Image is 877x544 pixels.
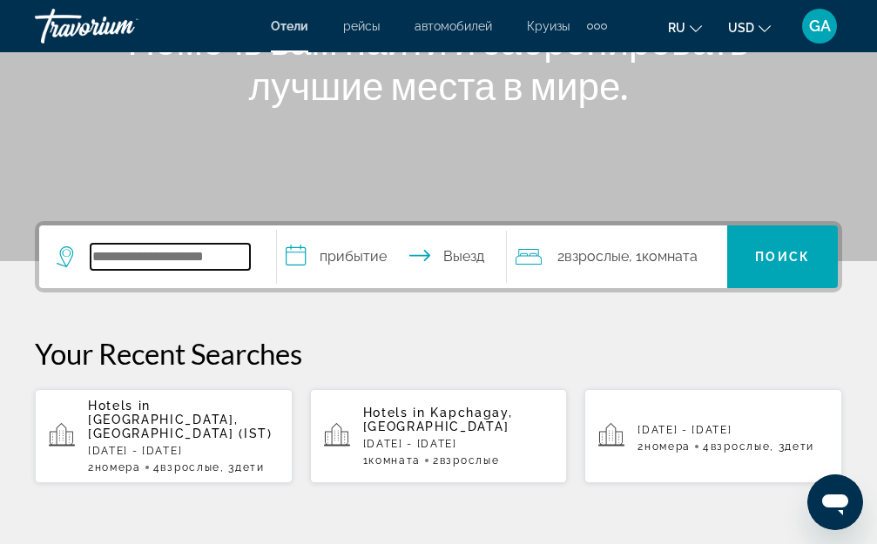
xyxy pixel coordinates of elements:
p: [DATE] - [DATE] [88,445,279,457]
span: 2 [638,440,691,453]
span: Kapchagay, [GEOGRAPHIC_DATA] [363,406,513,433]
a: рейсы [343,19,380,33]
p: [DATE] - [DATE] [363,438,554,450]
span: 2 [433,454,499,467]
button: User Menu [797,8,842,44]
span: Hotels in [88,399,151,413]
span: , 1 [629,245,698,269]
a: автомобилей [415,19,492,33]
span: 4 [703,440,770,453]
a: Travorium [35,3,209,49]
button: Change currency [728,15,771,40]
div: Search widget [39,225,838,288]
iframe: Кнопка запуска окна обмена сообщениями [807,474,863,530]
p: [DATE] - [DATE] [638,424,828,436]
button: Hotels in Kapchagay, [GEOGRAPHIC_DATA][DATE] - [DATE]1Комната2Взрослые [310,388,568,484]
button: Extra navigation items [587,12,607,40]
input: Search hotel destination [91,244,250,270]
span: Дети [785,440,814,453]
span: Комната [368,454,421,467]
span: номера [95,461,141,473]
span: 2 [557,245,629,269]
span: Взрослые [160,461,219,473]
span: 2 [88,461,141,473]
span: USD [728,21,754,35]
a: Круизы [527,19,570,33]
span: Поиск [755,250,810,264]
span: Дети [235,461,265,473]
span: , 3 [770,440,814,453]
span: Hotels in [363,406,426,420]
span: ru [668,21,685,35]
button: Search [727,225,838,288]
h1: Помочь вам найти и забронировать лучшие места в мире. [112,17,766,108]
button: Hotels in [GEOGRAPHIC_DATA], [GEOGRAPHIC_DATA] (IST)[DATE] - [DATE]2номера4Взрослые, 3Дети [35,388,293,484]
a: Отели [271,19,308,33]
span: Взрослые [564,248,629,265]
span: 4 [153,461,220,473]
span: номера [644,440,691,453]
span: , 3 [220,461,265,473]
button: Travelers: 2 adults, 0 children [507,225,727,288]
p: Your Recent Searches [35,336,842,371]
span: Взрослые [711,440,770,453]
span: [GEOGRAPHIC_DATA], [GEOGRAPHIC_DATA] (IST) [88,413,273,440]
span: GA [809,17,831,35]
span: Взрослые [440,454,499,467]
button: Change language [668,15,702,40]
span: 1 [363,454,421,467]
button: [DATE] - [DATE]2номера4Взрослые, 3Дети [584,388,842,484]
button: Select check in and out date [277,225,506,288]
span: Комната [642,248,698,265]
